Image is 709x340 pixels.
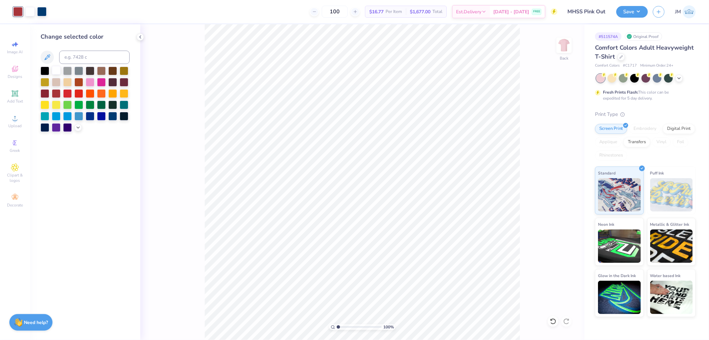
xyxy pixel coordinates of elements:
span: Per Item [386,8,402,15]
div: Rhinestones [595,151,627,161]
img: Back [557,39,571,52]
span: FREE [533,9,540,14]
div: Back [560,55,568,61]
span: Minimum Order: 24 + [640,63,673,69]
span: # C1717 [623,63,637,69]
div: Print Type [595,111,696,118]
span: Est. Delivery [456,8,481,15]
input: Untitled Design [562,5,611,18]
span: JM [675,8,681,16]
span: Water based Ink [650,272,681,279]
span: [DATE] - [DATE] [493,8,529,15]
div: This color can be expedited for 5 day delivery. [603,89,685,101]
span: Puff Ink [650,170,664,176]
span: Upload [8,123,22,129]
span: $1,677.00 [410,8,430,15]
span: Add Text [7,99,23,104]
input: – – [322,6,348,18]
div: Applique [595,137,622,147]
div: Digital Print [663,124,695,134]
div: Vinyl [652,137,671,147]
img: Neon Ink [598,229,641,263]
span: Metallic & Glitter Ink [650,221,689,228]
span: Decorate [7,202,23,208]
input: e.g. 7428 c [59,51,130,64]
div: Transfers [624,137,650,147]
img: Puff Ink [650,178,693,211]
span: Clipart & logos [3,172,27,183]
a: JM [675,5,696,18]
span: Glow in the Dark Ink [598,272,636,279]
img: Standard [598,178,641,211]
div: Original Proof [625,32,662,41]
span: Designs [8,74,22,79]
span: Comfort Colors [595,63,620,69]
img: Joshua Macky Gaerlan [683,5,696,18]
div: Change selected color [41,32,130,41]
span: 100 % [383,324,394,330]
span: Standard [598,170,616,176]
div: Screen Print [595,124,627,134]
div: Embroidery [629,124,661,134]
div: Foil [673,137,688,147]
span: $16.77 [369,8,384,15]
span: Neon Ink [598,221,614,228]
span: Total [432,8,442,15]
span: Comfort Colors Adult Heavyweight T-Shirt [595,44,694,61]
span: Image AI [7,49,23,55]
button: Save [616,6,648,18]
strong: Fresh Prints Flash: [603,90,638,95]
img: Water based Ink [650,281,693,314]
img: Glow in the Dark Ink [598,281,641,314]
div: # 511574A [595,32,622,41]
strong: Need help? [24,319,48,326]
span: Greek [10,148,20,153]
img: Metallic & Glitter Ink [650,229,693,263]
